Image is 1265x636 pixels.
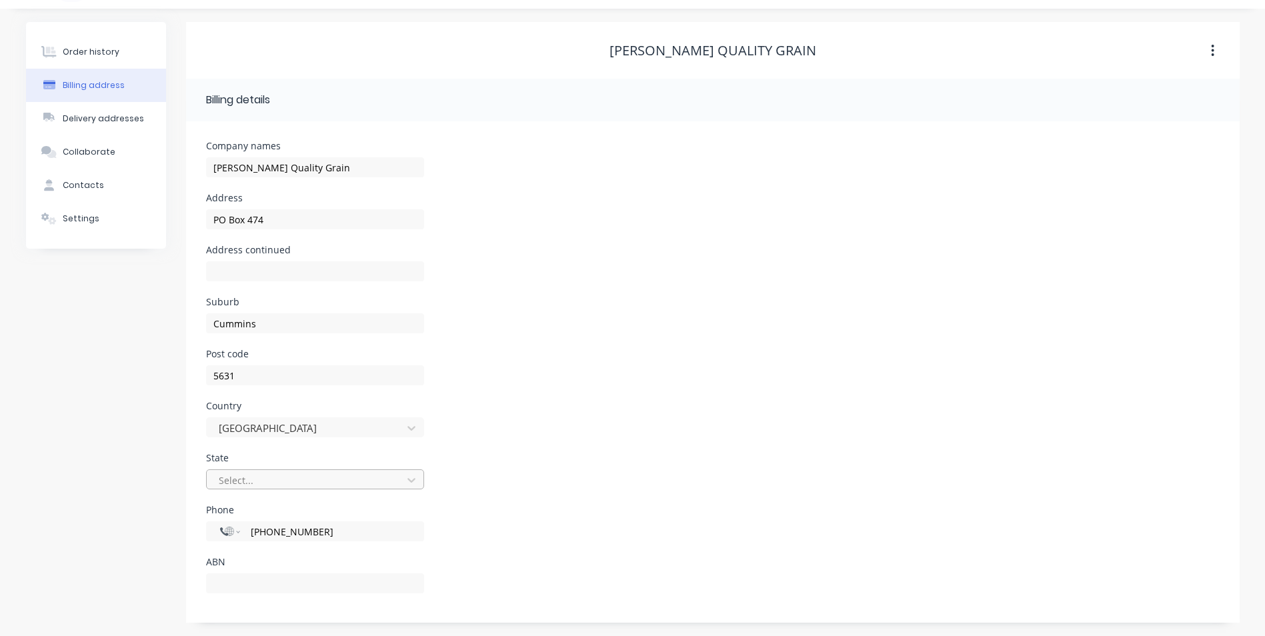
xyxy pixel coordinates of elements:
[206,557,424,567] div: ABN
[206,297,424,307] div: Suburb
[206,401,424,411] div: Country
[63,46,119,58] div: Order history
[63,113,144,125] div: Delivery addresses
[26,202,166,235] button: Settings
[206,92,270,108] div: Billing details
[26,35,166,69] button: Order history
[206,505,424,515] div: Phone
[63,179,104,191] div: Contacts
[63,79,125,91] div: Billing address
[26,169,166,202] button: Contacts
[206,193,424,203] div: Address
[206,245,424,255] div: Address continued
[26,69,166,102] button: Billing address
[206,141,424,151] div: Company names
[26,102,166,135] button: Delivery addresses
[26,135,166,169] button: Collaborate
[63,213,99,225] div: Settings
[206,453,424,463] div: State
[609,43,816,59] div: [PERSON_NAME] Quality Grain
[206,349,424,359] div: Post code
[63,146,115,158] div: Collaborate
